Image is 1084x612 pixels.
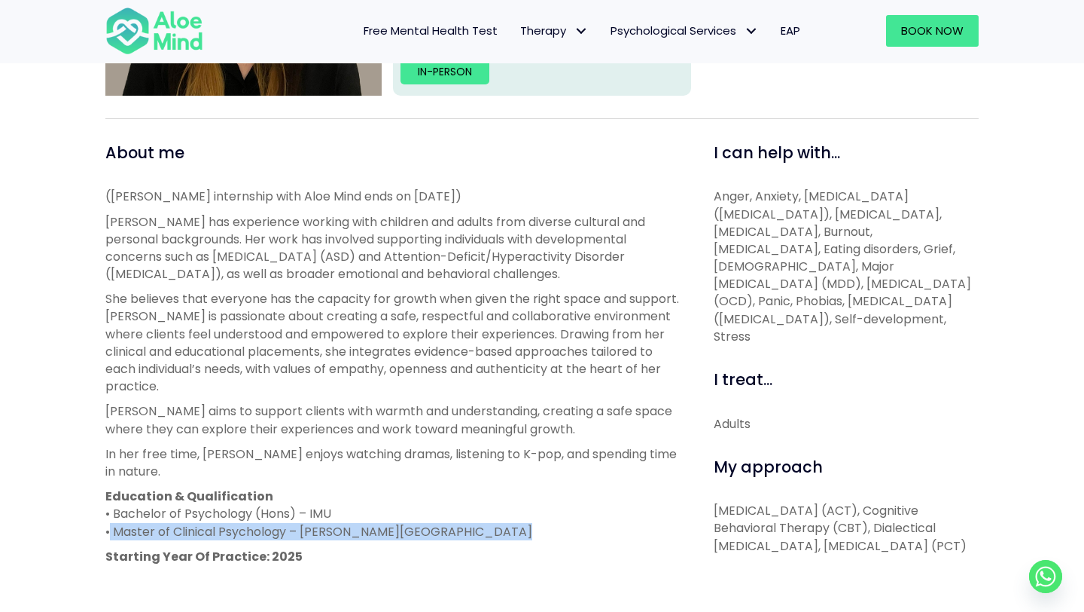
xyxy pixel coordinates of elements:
p: She believes that everyone has the capacity for growth when given the right space and support. [P... [105,290,680,395]
span: About me [105,142,184,164]
a: In-person [400,60,489,84]
a: Book Now [886,15,979,47]
span: EAP [781,23,800,38]
div: Adults [714,415,979,433]
img: Aloe mind Logo [105,6,203,56]
p: [PERSON_NAME] aims to support clients with warmth and understanding, creating a safe space where ... [105,402,680,437]
a: Psychological ServicesPsychological Services: submenu [599,15,769,47]
span: Therapy: submenu [570,20,592,42]
span: Book Now [901,23,964,38]
span: Therapy [520,23,588,38]
a: EAP [769,15,811,47]
p: ([PERSON_NAME] internship with Aloe Mind ends on [DATE]) [105,188,680,205]
span: Psychological Services [611,23,758,38]
a: TherapyTherapy: submenu [509,15,599,47]
span: I treat... [714,369,772,390]
p: In her free time, [PERSON_NAME] enjoys watching dramas, listening to K-pop, and spending time in ... [105,445,680,480]
span: My approach [714,456,823,478]
p: • Bachelor of Psychology (Hons) – IMU • Master of Clinical Psychology – [PERSON_NAME][GEOGRAPHIC_... [105,488,680,540]
p: [MEDICAL_DATA] (ACT), Cognitive Behavioral Therapy (CBT), Dialectical [MEDICAL_DATA], [MEDICAL_DA... [714,502,979,555]
nav: Menu [223,15,811,47]
a: Free Mental Health Test [352,15,509,47]
strong: Education & Qualification [105,488,273,505]
span: Psychological Services: submenu [740,20,762,42]
strong: Starting Year Of Practice: 2025 [105,548,303,565]
p: [PERSON_NAME] has experience working with children and adults from diverse cultural and personal ... [105,213,680,283]
a: Whatsapp [1029,560,1062,593]
span: Free Mental Health Test [364,23,498,38]
span: I can help with... [714,142,840,164]
span: Anger, Anxiety, [MEDICAL_DATA] ([MEDICAL_DATA]), [MEDICAL_DATA], [MEDICAL_DATA], Burnout, [MEDICA... [714,188,971,345]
